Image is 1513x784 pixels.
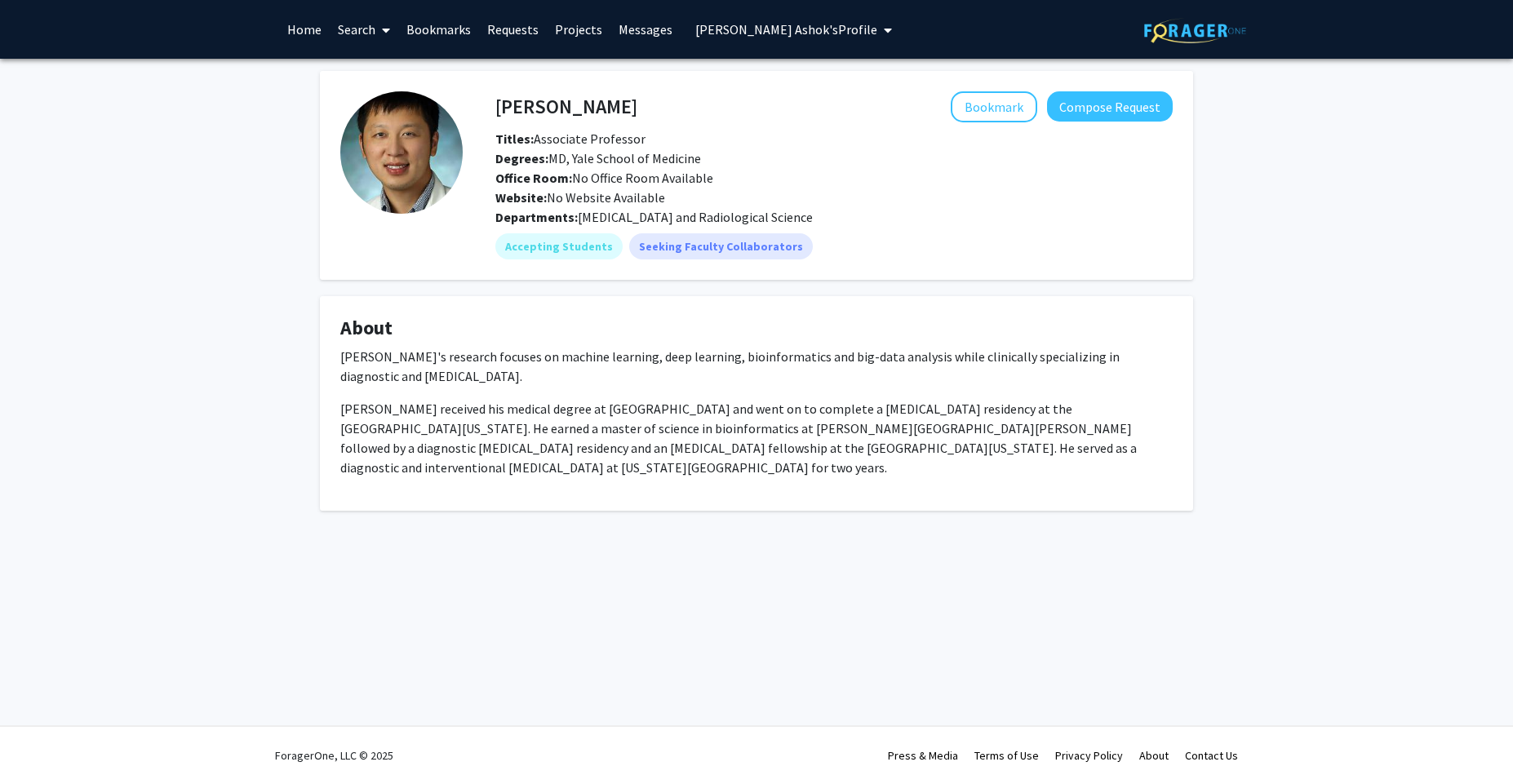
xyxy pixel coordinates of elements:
[340,317,1173,340] h4: About
[495,189,665,206] span: No Website Available
[974,748,1039,763] a: Terms of Use
[610,1,681,58] a: Messages
[340,399,1173,477] p: [PERSON_NAME] received his medical degree at [GEOGRAPHIC_DATA] and went on to complete a [MEDICAL...
[495,233,623,259] mat-chip: Accepting Students
[495,209,578,225] b: Departments:
[951,91,1037,122] button: Add Harrison Bai to Bookmarks
[1047,91,1173,122] button: Compose Request to Harrison Bai
[1055,748,1123,763] a: Privacy Policy
[340,347,1173,386] p: [PERSON_NAME]'s research focuses on machine learning, deep learning, bioinformatics and big-data ...
[495,131,534,147] b: Titles:
[495,150,548,166] b: Degrees:
[495,189,547,206] b: Website:
[495,150,701,166] span: MD, Yale School of Medicine
[1144,18,1246,43] img: ForagerOne Logo
[479,1,547,58] a: Requests
[495,91,637,122] h4: [PERSON_NAME]
[398,1,479,58] a: Bookmarks
[279,1,330,58] a: Home
[1185,748,1238,763] a: Contact Us
[629,233,813,259] mat-chip: Seeking Faculty Collaborators
[495,131,646,147] span: Associate Professor
[695,21,877,38] span: [PERSON_NAME] Ashok's Profile
[495,170,713,186] span: No Office Room Available
[578,209,813,225] span: [MEDICAL_DATA] and Radiological Science
[330,1,398,58] a: Search
[888,748,958,763] a: Press & Media
[1139,748,1169,763] a: About
[340,91,463,214] img: Profile Picture
[495,170,572,186] b: Office Room:
[547,1,610,58] a: Projects
[275,727,393,784] div: ForagerOne, LLC © 2025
